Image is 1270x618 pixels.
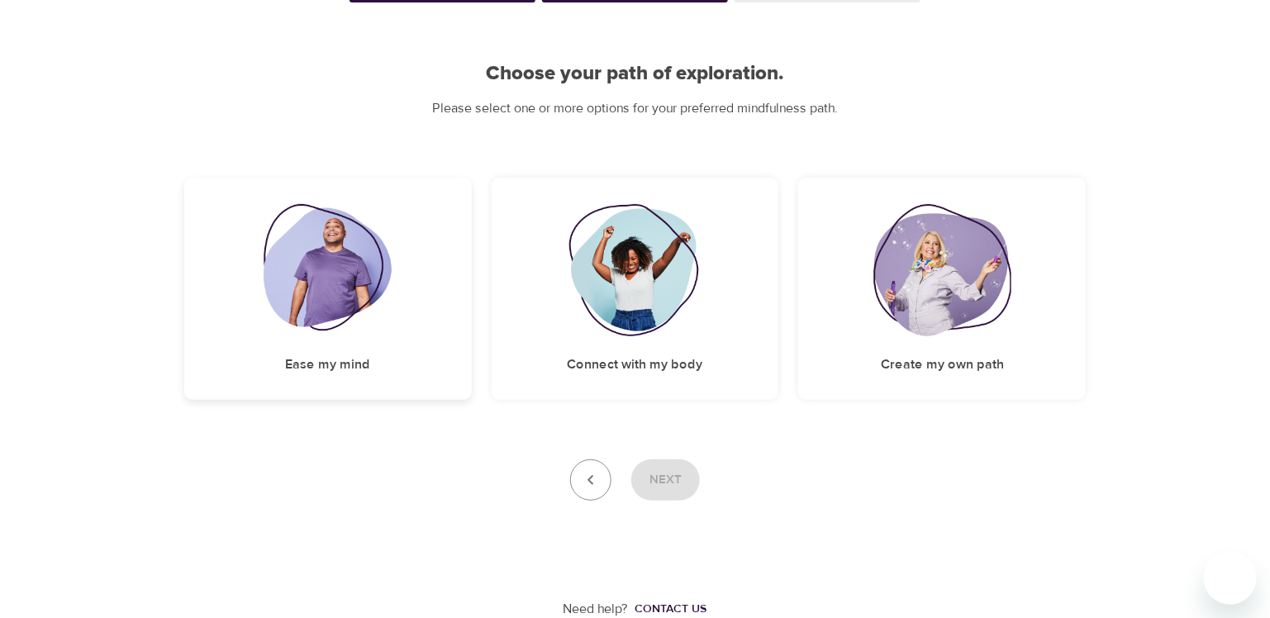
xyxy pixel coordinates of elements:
a: Contact us [629,601,707,617]
div: Contact us [635,601,707,617]
iframe: Button to launch messaging window [1204,552,1257,605]
div: Create my own pathCreate my own path [798,178,1086,400]
h5: Ease my mind [285,356,370,373]
div: Connect with my bodyConnect with my body [492,178,779,400]
h5: Create my own path [881,356,1004,373]
p: Please select one or more options for your preferred mindfulness path. [184,99,1087,118]
div: Ease my mindEase my mind [184,178,472,400]
img: Ease my mind [264,204,392,336]
img: Create my own path [873,204,1011,336]
h2: Choose your path of exploration. [184,62,1087,86]
img: Connect with my body [568,204,702,336]
h5: Connect with my body [567,356,702,373]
